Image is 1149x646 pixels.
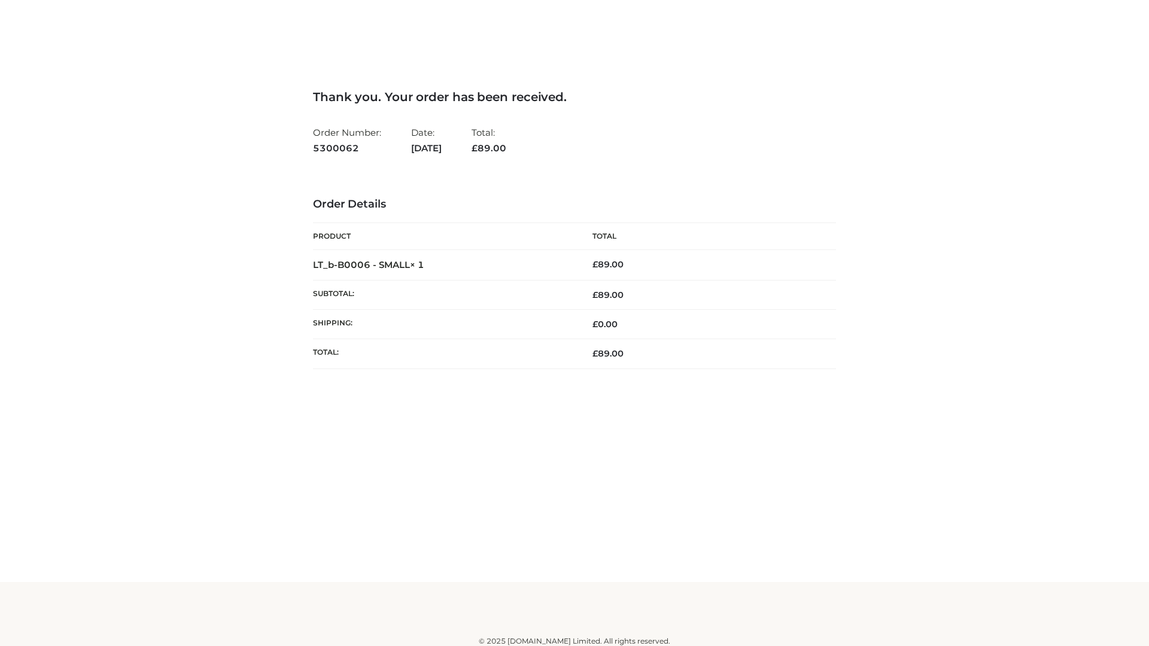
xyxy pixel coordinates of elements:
[411,122,442,159] li: Date:
[313,90,836,104] h3: Thank you. Your order has been received.
[313,223,574,250] th: Product
[574,223,836,250] th: Total
[592,290,598,300] span: £
[313,339,574,368] th: Total:
[313,198,836,211] h3: Order Details
[592,319,618,330] bdi: 0.00
[410,259,424,270] strong: × 1
[592,319,598,330] span: £
[592,259,598,270] span: £
[313,310,574,339] th: Shipping:
[592,348,598,359] span: £
[472,122,506,159] li: Total:
[313,122,381,159] li: Order Number:
[313,259,424,270] strong: LT_b-B0006 - SMALL
[472,142,506,154] span: 89.00
[592,259,624,270] bdi: 89.00
[411,141,442,156] strong: [DATE]
[592,290,624,300] span: 89.00
[313,141,381,156] strong: 5300062
[313,280,574,309] th: Subtotal:
[592,348,624,359] span: 89.00
[472,142,478,154] span: £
